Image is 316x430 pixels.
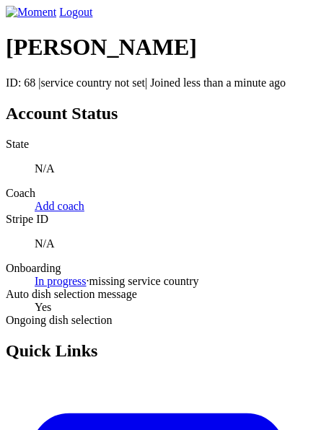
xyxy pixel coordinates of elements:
span: Yes [35,301,51,313]
span: service country not set [41,76,145,89]
h1: [PERSON_NAME] [6,34,310,61]
a: In progress [35,275,87,287]
p: N/A [35,237,310,250]
a: Add coach [35,200,84,212]
dt: Ongoing dish selection [6,314,310,327]
dt: Auto dish selection message [6,288,310,301]
dt: Onboarding [6,262,310,275]
h2: Account Status [6,104,310,123]
a: Logout [59,6,92,18]
p: N/A [35,162,310,175]
img: Moment [6,6,56,19]
h2: Quick Links [6,341,310,361]
dt: Coach [6,187,310,200]
span: · [87,275,89,287]
dt: State [6,138,310,151]
p: ID: 68 | | Joined less than a minute ago [6,76,310,89]
dt: Stripe ID [6,213,310,226]
span: missing service country [89,275,199,287]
